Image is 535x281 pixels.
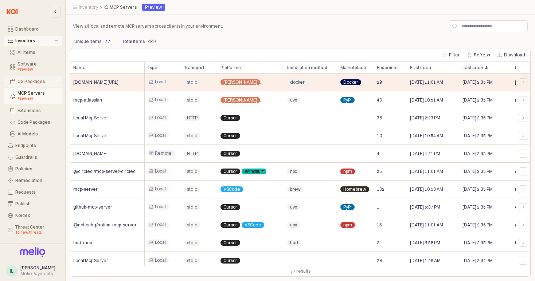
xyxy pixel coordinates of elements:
[223,151,237,157] span: Cursor
[4,210,62,221] button: Koidex
[377,204,379,210] span: 1
[410,151,440,157] span: [DATE] 4:21 PM
[155,132,166,138] span: Local
[410,204,440,210] span: [DATE] 5:37 PM
[20,265,55,270] span: [PERSON_NAME]
[462,97,493,103] span: [DATE] 2:35 PM
[343,97,352,103] span: PyPI
[187,115,198,121] span: HTTP
[20,271,55,277] div: Melio Payments
[17,50,58,55] div: All Items
[187,133,197,139] span: stdio
[15,190,58,195] div: Requests
[377,186,384,192] span: 102
[223,115,237,121] span: Cursor
[73,204,112,210] span: github-mcp-server
[73,133,108,139] span: Local Mcp Server
[15,178,58,183] div: Remediation
[73,151,108,157] span: [DOMAIN_NAME]
[462,115,493,121] span: [DATE] 2:35 PM
[4,187,62,197] button: Requests
[155,79,166,85] span: Local
[70,266,530,276] div: Table toolbar
[290,169,297,174] span: npx
[4,222,62,238] button: Threat Center
[155,97,166,103] span: Local
[462,79,493,85] span: [DATE] 2:35 PM
[462,169,493,174] span: [DATE] 2:35 PM
[15,225,58,236] div: Threat Center
[464,51,493,59] button: Refresh
[6,265,17,277] button: IL
[145,4,162,11] div: Preview
[4,106,62,116] button: Extensions
[155,222,166,227] span: Local
[377,222,382,228] span: 15
[343,204,352,210] span: PyPI
[4,117,62,127] button: Code Packages
[223,97,257,103] span: [PERSON_NAME]
[17,131,58,136] div: AI Models
[223,79,257,85] span: [PERSON_NAME]
[245,222,261,228] span: VSCode
[155,186,166,192] span: Local
[184,65,204,71] span: Transport
[223,240,237,246] span: Cursor
[410,186,443,192] span: [DATE] 10:50 AM
[187,240,197,246] span: stdio
[462,222,493,228] span: [DATE] 2:35 PM
[73,240,92,246] span: hud-mcp
[4,240,62,250] button: Audit
[187,97,197,103] span: stdio
[187,79,197,85] span: stdio
[155,150,172,156] span: Remote
[462,204,493,210] span: [DATE] 2:35 PM
[4,24,62,34] button: Dashboard
[223,186,240,192] span: VSCode
[462,258,493,264] span: [DATE] 2:34 PM
[74,38,102,45] p: Unique items
[17,67,58,72] div: Preview
[10,267,13,274] div: IL
[4,59,62,75] button: Software
[410,97,443,103] span: [DATE] 10:51 AM
[290,268,311,275] div: 77 results
[340,65,366,71] span: Marketplace
[73,65,86,71] span: Name
[15,143,58,148] div: Endpoints
[265,79,278,85] span: Cursor
[15,242,58,247] div: Audit
[105,37,110,45] p: 77
[377,133,382,139] span: 10
[155,240,166,245] span: Local
[223,258,237,264] span: Cursor
[17,79,58,84] div: OS Packages
[410,258,441,264] span: [DATE] 1:29 AM
[377,258,382,264] span: 28
[73,4,136,10] nav: Breadcrumbs
[410,240,440,246] span: [DATE] 9:58 PM
[265,97,278,103] span: Cursor
[155,168,166,174] span: Local
[17,96,58,102] div: Preview
[17,108,58,113] div: Extensions
[4,199,62,209] button: Publish
[440,51,463,59] button: Filter
[17,62,58,72] div: Software
[4,36,62,46] button: Inventory
[17,120,58,125] div: Code Packages
[187,169,197,174] span: stdio
[15,213,58,218] div: Koidex
[148,37,157,45] p: 447
[15,38,54,43] div: Inventory
[73,79,118,85] span: [DOMAIN_NAME][URL]
[377,151,379,157] span: 4
[290,240,298,246] span: hud
[4,164,62,174] button: Policies
[73,258,108,264] span: Local Mcp Server
[377,65,398,71] span: Endpoints
[187,151,198,157] span: HTTP
[4,76,62,87] button: OS Packages
[4,140,62,151] button: Endpoints
[223,222,237,228] span: Cursor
